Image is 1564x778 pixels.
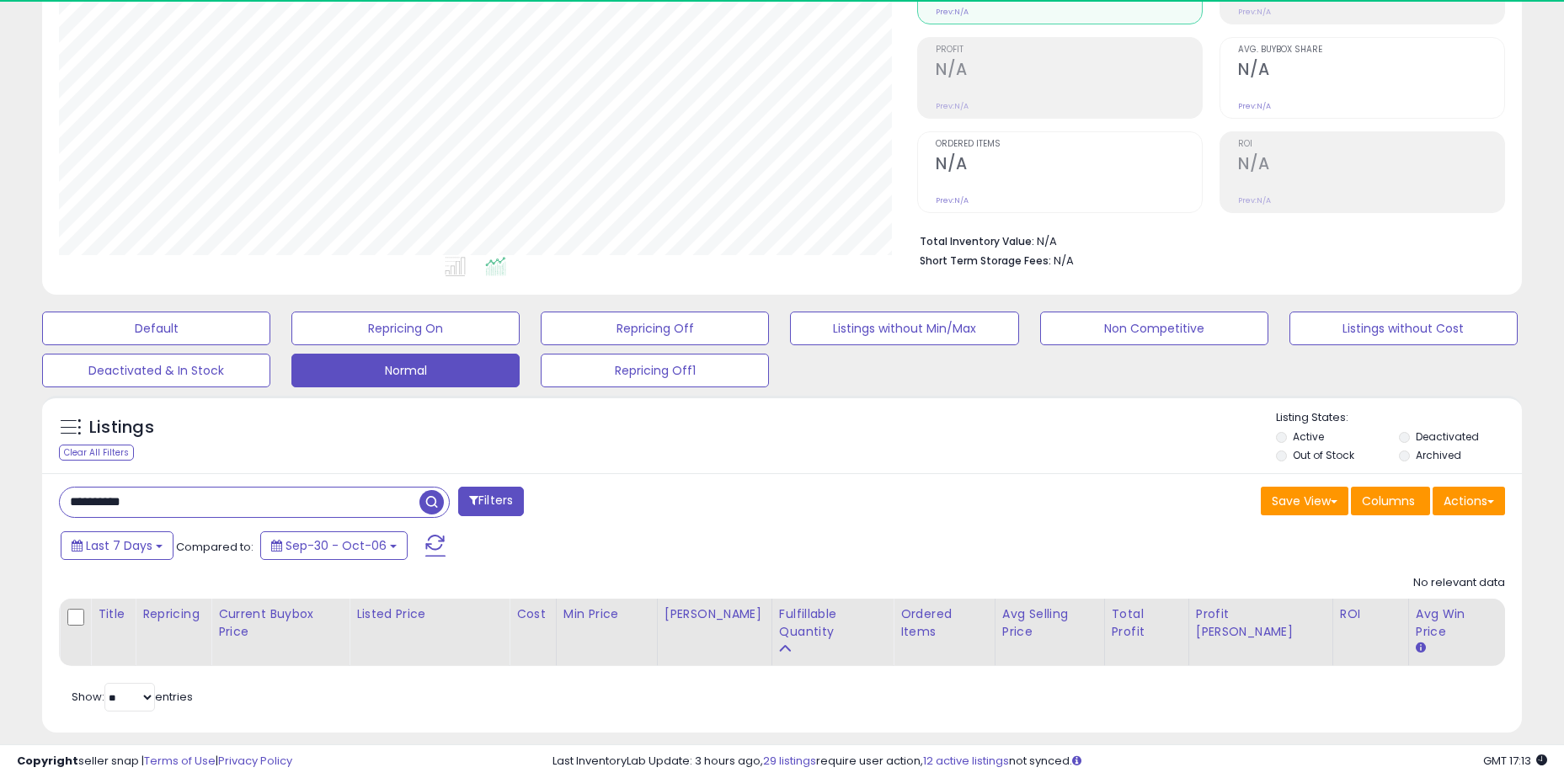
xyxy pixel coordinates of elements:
button: Repricing On [291,312,520,345]
span: Show: entries [72,689,193,705]
span: ROI [1238,140,1504,149]
div: No relevant data [1413,575,1505,591]
label: Deactivated [1416,429,1479,444]
small: Prev: N/A [1238,7,1271,17]
h2: N/A [1238,60,1504,83]
div: Cost [516,605,549,623]
span: N/A [1054,253,1074,269]
span: Columns [1362,493,1415,509]
div: Current Buybox Price [218,605,342,641]
strong: Copyright [17,753,78,769]
a: Terms of Use [144,753,216,769]
div: Avg Selling Price [1002,605,1097,641]
button: Repricing Off [541,312,769,345]
div: Avg Win Price [1416,605,1497,641]
h5: Listings [89,416,154,440]
span: Compared to: [176,539,254,555]
small: Avg Win Price. [1416,641,1426,656]
button: Sep-30 - Oct-06 [260,531,408,560]
button: Last 7 Days [61,531,173,560]
small: Prev: N/A [936,101,969,111]
div: Last InventoryLab Update: 3 hours ago, require user action, not synced. [552,754,1547,770]
div: Profit [PERSON_NAME] [1196,605,1326,641]
button: Repricing Off1 [541,354,769,387]
label: Active [1293,429,1324,444]
button: Listings without Min/Max [790,312,1018,345]
div: Title [98,605,128,623]
b: Short Term Storage Fees: [920,253,1051,268]
div: Clear All Filters [59,445,134,461]
button: Save View [1261,487,1348,515]
button: Deactivated & In Stock [42,354,270,387]
small: Prev: N/A [936,195,969,205]
button: Filters [458,487,524,516]
span: Last 7 Days [86,537,152,554]
button: Listings without Cost [1289,312,1518,345]
span: Sep-30 - Oct-06 [286,537,387,554]
b: Total Inventory Value: [920,234,1034,248]
small: Prev: N/A [936,7,969,17]
div: ROI [1340,605,1401,623]
h2: N/A [1238,154,1504,177]
div: Ordered Items [900,605,988,641]
div: Min Price [563,605,650,623]
label: Out of Stock [1293,448,1354,462]
a: 29 listings [763,753,816,769]
div: Repricing [142,605,204,623]
p: Listing States: [1276,410,1522,426]
div: [PERSON_NAME] [665,605,765,623]
div: Listed Price [356,605,502,623]
span: Ordered Items [936,140,1202,149]
button: Actions [1433,487,1505,515]
span: Avg. Buybox Share [1238,45,1504,55]
button: Default [42,312,270,345]
h2: N/A [936,60,1202,83]
span: Profit [936,45,1202,55]
small: Prev: N/A [1238,101,1271,111]
button: Columns [1351,487,1430,515]
a: 12 active listings [923,753,1009,769]
button: Normal [291,354,520,387]
li: N/A [920,230,1492,250]
h2: N/A [936,154,1202,177]
div: seller snap | | [17,754,292,770]
label: Archived [1416,448,1461,462]
small: Prev: N/A [1238,195,1271,205]
a: Privacy Policy [218,753,292,769]
div: Total Profit [1112,605,1182,641]
div: Fulfillable Quantity [779,605,886,641]
span: 2025-10-14 17:13 GMT [1483,753,1547,769]
button: Non Competitive [1040,312,1268,345]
